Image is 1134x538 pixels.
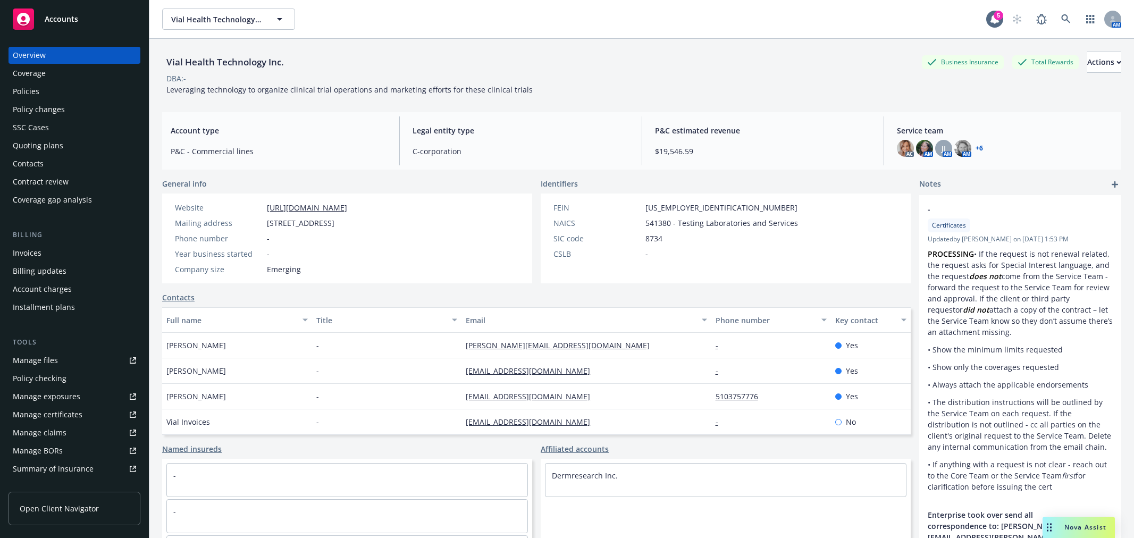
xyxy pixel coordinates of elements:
[928,344,1113,355] p: • Show the minimum limits requested
[13,388,80,405] div: Manage exposures
[13,83,39,100] div: Policies
[645,233,662,244] span: 8734
[552,470,618,481] a: Dermresearch Inc.
[466,417,599,427] a: [EMAIL_ADDRESS][DOMAIN_NAME]
[846,340,858,351] span: Yes
[267,264,301,275] span: Emerging
[413,146,628,157] span: C-corporation
[655,146,871,157] span: $19,546.59
[13,137,63,154] div: Quoting plans
[9,47,140,64] a: Overview
[897,140,914,157] img: photo
[645,248,648,259] span: -
[954,140,971,157] img: photo
[13,191,92,208] div: Coverage gap analysis
[267,217,334,229] span: [STREET_ADDRESS]
[932,221,966,230] span: Certificates
[171,125,387,136] span: Account type
[928,249,974,259] strong: PROCESSING
[171,146,387,157] span: P&C - Commercial lines
[553,233,641,244] div: SIC code
[466,391,599,401] a: [EMAIL_ADDRESS][DOMAIN_NAME]
[716,417,727,427] a: -
[166,416,210,427] span: Vial Invoices
[541,178,578,189] span: Identifiers
[645,217,798,229] span: 541380 - Testing Laboratories and Services
[9,388,140,405] a: Manage exposures
[13,406,82,423] div: Manage certificates
[267,248,270,259] span: -
[846,416,856,427] span: No
[461,307,711,333] button: Email
[9,370,140,387] a: Policy checking
[846,391,858,402] span: Yes
[13,352,58,369] div: Manage files
[9,281,140,298] a: Account charges
[1043,517,1056,538] div: Drag to move
[166,85,533,95] span: Leveraging technology to organize clinical trial operations and marketing efforts for these clini...
[928,234,1113,244] span: Updated by [PERSON_NAME] on [DATE] 1:53 PM
[655,125,871,136] span: P&C estimated revenue
[9,263,140,280] a: Billing updates
[9,101,140,118] a: Policy changes
[13,245,41,262] div: Invoices
[9,442,140,459] a: Manage BORs
[716,315,815,326] div: Phone number
[1062,470,1076,481] em: first
[928,362,1113,373] p: • Show only the coverages requested
[162,9,295,30] button: Vial Health Technology Inc.
[162,178,207,189] span: General info
[9,155,140,172] a: Contacts
[162,307,312,333] button: Full name
[267,233,270,244] span: -
[1080,9,1101,30] a: Switch app
[716,391,767,401] a: 5103757776
[175,202,263,213] div: Website
[928,248,1113,338] p: • If the request is not renewal related, the request asks for Special Interest language, and the ...
[928,459,1113,492] p: • If anything with a request is not clear - reach out to the Core Team or the Service Team for cl...
[969,271,1002,281] em: does not
[1043,517,1115,538] button: Nova Assist
[166,315,296,326] div: Full name
[716,366,727,376] a: -
[267,203,347,213] a: [URL][DOMAIN_NAME]
[835,315,895,326] div: Key contact
[846,365,858,376] span: Yes
[13,299,75,316] div: Installment plans
[553,217,641,229] div: NAICS
[9,230,140,240] div: Billing
[922,55,1004,69] div: Business Insurance
[897,125,1113,136] span: Service team
[645,202,797,213] span: [US_EMPLOYER_IDENTIFICATION_NUMBER]
[1108,178,1121,191] a: add
[316,340,319,351] span: -
[919,195,1121,501] div: -CertificatesUpdatedby [PERSON_NAME] on [DATE] 1:53 PMPROCESSING• If the request is not renewal r...
[553,248,641,259] div: CSLB
[13,173,69,190] div: Contract review
[9,191,140,208] a: Coverage gap analysis
[1012,55,1079,69] div: Total Rewards
[166,365,226,376] span: [PERSON_NAME]
[9,478,140,495] a: Policy AI ingestions
[9,337,140,348] div: Tools
[541,443,609,455] a: Affiliated accounts
[13,424,66,441] div: Manage claims
[9,83,140,100] a: Policies
[171,14,263,25] span: Vial Health Technology Inc.
[9,173,140,190] a: Contract review
[9,460,140,477] a: Summary of insurance
[316,416,319,427] span: -
[1055,9,1077,30] a: Search
[963,305,989,315] em: did not
[13,281,72,298] div: Account charges
[162,443,222,455] a: Named insureds
[9,4,140,34] a: Accounts
[13,263,66,280] div: Billing updates
[928,397,1113,452] p: • The distribution instructions will be outlined by the Service Team on each request. If the dist...
[553,202,641,213] div: FEIN
[1064,523,1106,532] span: Nova Assist
[175,233,263,244] div: Phone number
[13,101,65,118] div: Policy changes
[316,315,446,326] div: Title
[9,137,140,154] a: Quoting plans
